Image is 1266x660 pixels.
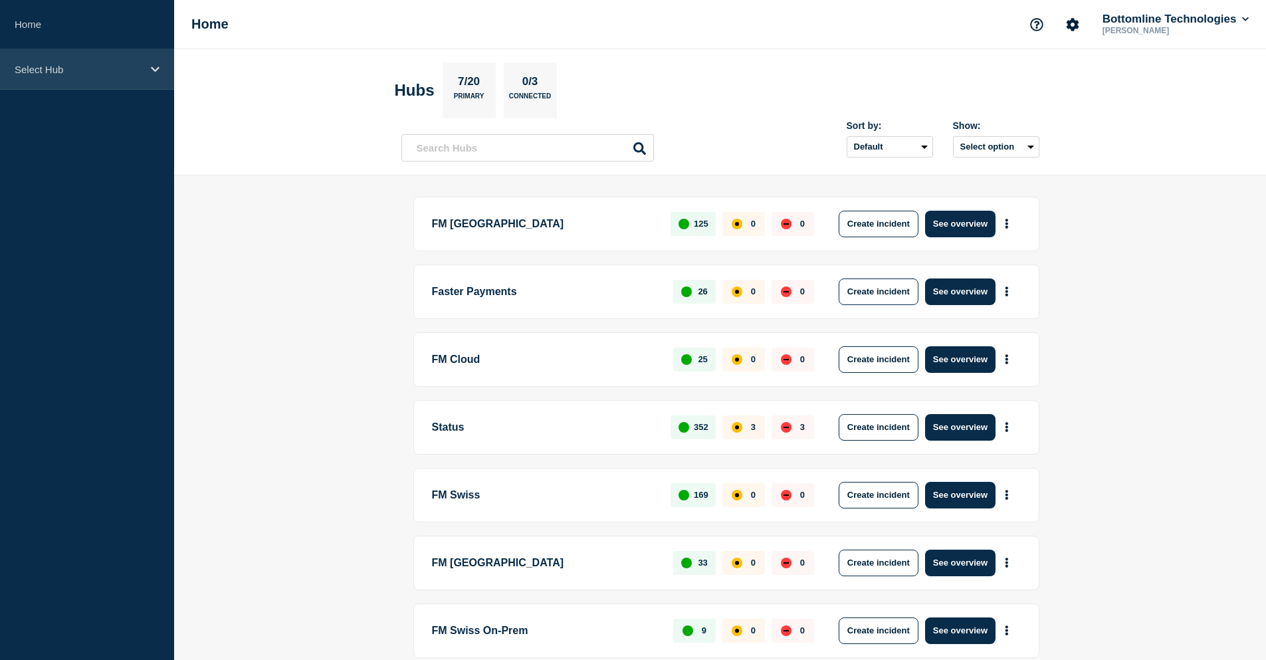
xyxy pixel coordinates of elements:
[432,482,656,508] p: FM Swiss
[698,286,707,296] p: 26
[839,617,918,644] button: Create incident
[751,354,756,364] p: 0
[839,414,918,441] button: Create incident
[925,617,996,644] button: See overview
[800,219,805,229] p: 0
[698,558,707,568] p: 33
[698,354,707,364] p: 25
[681,354,692,365] div: up
[432,617,659,644] p: FM Swiss On-Prem
[517,75,543,92] p: 0/3
[800,625,805,635] p: 0
[1100,26,1238,35] p: [PERSON_NAME]
[847,120,933,131] div: Sort by:
[925,346,996,373] button: See overview
[694,422,708,432] p: 352
[839,346,918,373] button: Create incident
[781,422,791,433] div: down
[679,219,689,229] div: up
[432,278,659,305] p: Faster Payments
[998,618,1015,643] button: More actions
[732,286,742,297] div: affected
[800,422,805,432] p: 3
[800,286,805,296] p: 0
[781,558,791,568] div: down
[847,136,933,158] select: Sort by
[751,625,756,635] p: 0
[509,92,551,106] p: Connected
[751,422,756,432] p: 3
[781,490,791,500] div: down
[191,17,229,32] h1: Home
[751,490,756,500] p: 0
[694,219,708,229] p: 125
[732,558,742,568] div: affected
[925,278,996,305] button: See overview
[732,219,742,229] div: affected
[925,550,996,576] button: See overview
[998,415,1015,439] button: More actions
[925,414,996,441] button: See overview
[401,134,654,162] input: Search Hubs
[998,347,1015,372] button: More actions
[702,625,706,635] p: 9
[732,625,742,636] div: affected
[732,490,742,500] div: affected
[925,482,996,508] button: See overview
[683,625,693,636] div: up
[751,286,756,296] p: 0
[998,279,1015,304] button: More actions
[732,422,742,433] div: affected
[998,483,1015,507] button: More actions
[432,550,659,576] p: FM [GEOGRAPHIC_DATA]
[953,136,1039,158] button: Select option
[953,120,1039,131] div: Show:
[781,354,791,365] div: down
[1059,11,1087,39] button: Account settings
[679,422,689,433] div: up
[1023,11,1051,39] button: Support
[800,354,805,364] p: 0
[839,278,918,305] button: Create incident
[839,482,918,508] button: Create incident
[15,64,142,75] p: Select Hub
[839,550,918,576] button: Create incident
[925,211,996,237] button: See overview
[679,490,689,500] div: up
[681,286,692,297] div: up
[454,92,484,106] p: Primary
[781,219,791,229] div: down
[800,490,805,500] p: 0
[694,490,708,500] p: 169
[432,414,656,441] p: Status
[751,558,756,568] p: 0
[998,211,1015,236] button: More actions
[681,558,692,568] div: up
[732,354,742,365] div: affected
[432,346,659,373] p: FM Cloud
[998,550,1015,575] button: More actions
[781,625,791,636] div: down
[800,558,805,568] p: 0
[751,219,756,229] p: 0
[839,211,918,237] button: Create incident
[781,286,791,297] div: down
[453,75,484,92] p: 7/20
[432,211,656,237] p: FM [GEOGRAPHIC_DATA]
[1100,13,1251,26] button: Bottomline Technologies
[395,81,435,100] h2: Hubs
